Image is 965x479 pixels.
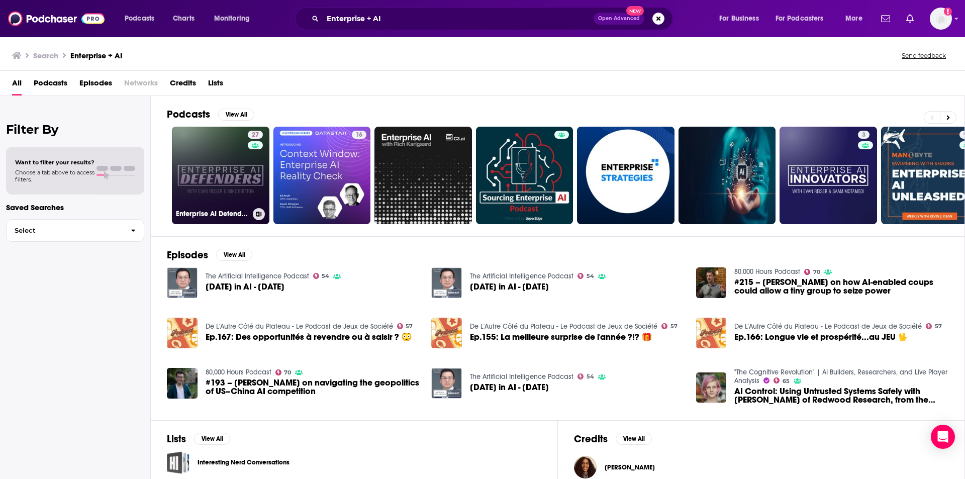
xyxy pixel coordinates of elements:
[696,372,727,403] a: AI Control: Using Untrusted Systems Safely with Buck Shlegeris of Redwood Research, from the 80,0...
[930,8,952,30] img: User Profile
[470,372,573,381] a: The Artificial Intelligence Podcast
[574,433,608,445] h2: Credits
[6,203,144,212] p: Saved Searches
[734,267,800,276] a: 80,000 Hours Podcast
[605,463,655,471] span: [PERSON_NAME]
[397,323,413,329] a: 57
[661,323,678,329] a: 57
[587,274,594,278] span: 54
[734,333,909,341] a: Ep.166: Longue vie et prospérité...au JEU 🖖
[15,159,94,166] span: Want to filter your results?
[124,75,158,95] span: Networks
[206,282,284,291] span: [DATE] in AI - [DATE]
[626,6,644,16] span: New
[173,12,195,26] span: Charts
[470,322,657,331] a: De L'Autre Côté du Plateau - Le Podcast de Jeux de Société
[577,373,594,379] a: 54
[587,374,594,379] span: 54
[431,318,462,348] img: Ep.155: La meilleure surprise de l'année ?!? 🎁
[734,387,948,404] span: AI Control: Using Untrusted Systems Safely with [PERSON_NAME] of Redwood Research, from the 80,00...
[118,11,167,27] button: open menu
[470,383,549,392] a: Today in AI - May 7, 2025
[356,130,362,140] span: 16
[305,7,683,30] div: Search podcasts, credits, & more...
[8,9,105,28] img: Podchaser - Follow, Share and Rate Podcasts
[167,318,198,348] a: Ep.167: Des opportunités à revendre ou à saisir ? 😳
[252,130,259,140] span: 27
[218,109,254,121] button: View All
[167,451,189,474] span: Interesting Nerd Conversations
[670,324,678,329] span: 57
[406,324,413,329] span: 57
[176,210,249,218] h3: Enterprise AI Defenders
[734,368,947,385] a: "The Cognitive Revolution" | AI Builders, Researchers, and Live Player Analysis
[6,219,144,242] button: Select
[7,227,123,234] span: Select
[577,273,594,279] a: 54
[574,433,652,445] a: CreditsView All
[284,370,291,375] span: 70
[605,463,655,471] a: Aisha Counts
[734,278,948,295] span: #215 – [PERSON_NAME] on how AI-enabled coups could allow a tiny group to seize power
[780,127,877,224] a: 3
[79,75,112,95] a: Episodes
[574,456,597,478] img: Aisha Counts
[696,267,727,298] a: #215 – Tom Davidson on how AI-enabled coups could allow a tiny group to seize power
[323,11,594,27] input: Search podcasts, credits, & more...
[170,75,196,95] a: Credits
[431,267,462,298] img: Today in AI - February 10, 2025
[206,322,393,331] a: De L'Autre Côté du Plateau - Le Podcast de Jeux de Société
[804,269,820,275] a: 70
[167,267,198,298] img: Today in AI - February 11, 2025
[470,383,549,392] span: [DATE] in AI - [DATE]
[167,249,252,261] a: EpisodesView All
[12,75,22,95] a: All
[734,278,948,295] a: #215 – Tom Davidson on how AI-enabled coups could allow a tiny group to seize power
[877,10,894,27] a: Show notifications dropdown
[594,13,644,25] button: Open AdvancedNew
[208,75,223,95] a: Lists
[206,282,284,291] a: Today in AI - February 11, 2025
[935,324,942,329] span: 57
[206,368,271,376] a: 80,000 Hours Podcast
[696,318,727,348] a: Ep.166: Longue vie et prospérité...au JEU 🖖
[172,127,269,224] a: 27Enterprise AI Defenders
[167,368,198,399] img: #193 – Sihao Huang on navigating the geopolitics of US–China AI competition
[15,169,94,183] span: Choose a tab above to access filters.
[206,272,309,280] a: The Artificial Intelligence Podcast
[862,130,865,140] span: 3
[275,369,292,375] a: 70
[167,108,254,121] a: PodcastsView All
[248,131,263,139] a: 27
[774,377,790,384] a: 65
[206,333,412,341] span: Ep.167: Des opportunités à revendre ou à saisir ? 😳
[931,425,955,449] div: Open Intercom Messenger
[776,12,824,26] span: For Podcasters
[734,322,922,331] a: De L'Autre Côté du Plateau - Le Podcast de Jeux de Société
[930,8,952,30] button: Show profile menu
[944,8,952,16] svg: Add a profile image
[813,270,820,274] span: 70
[194,433,230,445] button: View All
[207,11,263,27] button: open menu
[313,273,330,279] a: 54
[470,272,573,280] a: The Artificial Intelligence Podcast
[431,368,462,399] img: Today in AI - May 7, 2025
[734,387,948,404] a: AI Control: Using Untrusted Systems Safely with Buck Shlegeris of Redwood Research, from the 80,0...
[352,131,366,139] a: 16
[166,11,201,27] a: Charts
[926,323,942,329] a: 57
[470,333,652,341] a: Ep.155: La meilleure surprise de l'année ?!? 🎁
[470,282,549,291] a: Today in AI - February 10, 2025
[930,8,952,30] span: Logged in as mindyn
[198,457,289,468] a: Interesting Nerd Conversations
[167,108,210,121] h2: Podcasts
